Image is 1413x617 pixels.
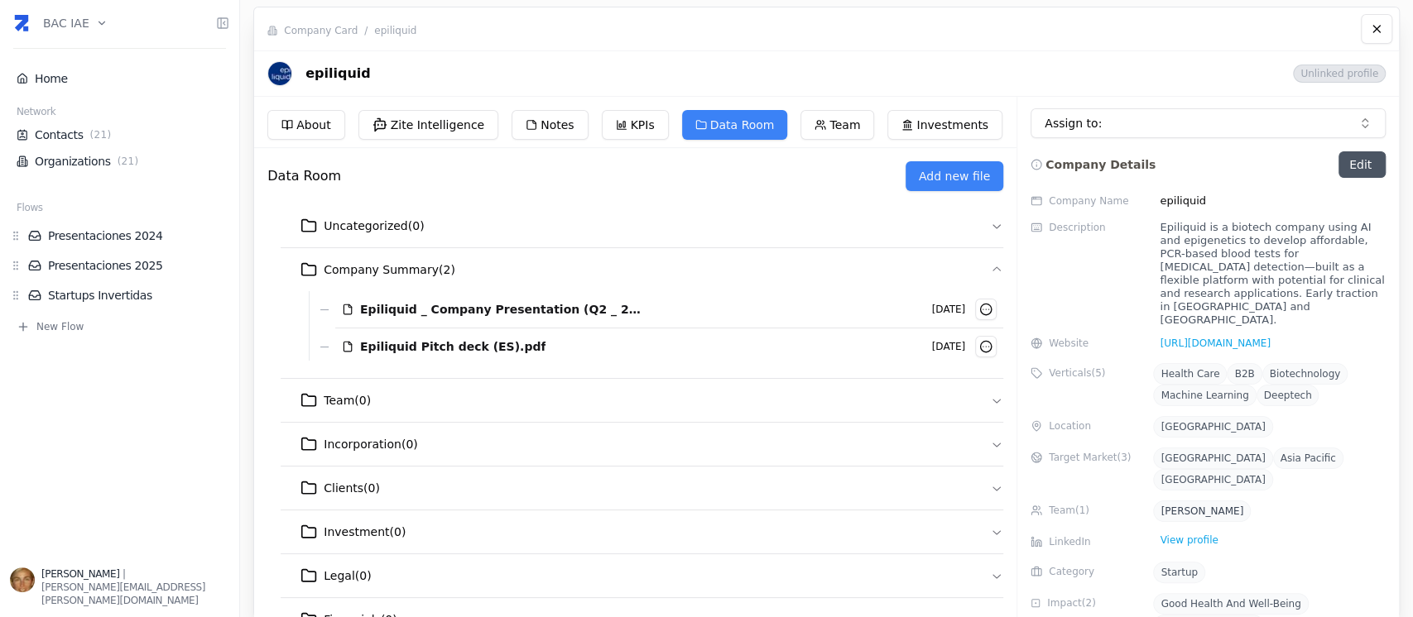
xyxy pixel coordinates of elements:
a: View profile [1153,539,1224,551]
span: B2B [1234,368,1254,380]
button: BAC IAE [43,5,108,41]
span: Health Care [1161,368,1219,380]
a: Presentaciones 2025 [28,257,229,274]
span: / [364,24,368,37]
a: Startups Invertidas [28,287,229,304]
p: [DATE] [931,303,965,316]
button: Team [800,110,874,140]
span: [GEOGRAPHIC_DATA] [1161,421,1265,433]
span: Startup [1161,567,1198,578]
div: LinkedIn [1031,532,1146,548]
span: [GEOGRAPHIC_DATA] [1161,474,1265,485]
img: Logo [267,61,292,86]
button: Epiliquid _ Company Presentation (Q2 _ 2025) (1).pdf [357,294,690,324]
div: Category [1031,562,1146,578]
button: Data Room [682,110,788,140]
div: [PERSON_NAME] [1161,505,1243,518]
div: View profile [1153,532,1224,548]
div: Description [1031,221,1146,234]
span: ( 21 ) [114,155,142,168]
div: Startups Invertidas [10,287,229,304]
div: Company Details [1031,151,1156,178]
span: Clients ( 0 ) [324,480,380,496]
div: Impact ( 2 ) [1031,593,1146,610]
button: Investment(0) [281,510,1003,553]
div: Presentaciones 2024 [10,227,229,244]
a: [URL][DOMAIN_NAME] [1153,337,1270,350]
div: Presentaciones 2025 [10,257,229,274]
button: Notes [512,110,588,140]
div: Epiliquid is a biotech company using AI and epigenetics to develop affordable, PCR-based blood te... [1153,221,1386,327]
button: Team(0) [281,379,1003,422]
span: Asia Pacific [1281,452,1336,464]
button: Legal(0) [281,554,1003,597]
div: Network [10,105,229,122]
span: Company Summary ( 2 ) [324,261,455,278]
div: [PERSON_NAME][EMAIL_ADDRESS][PERSON_NAME][DOMAIN_NAME] [41,581,229,607]
button: KPIs [602,110,669,140]
a: Presentaciones 2024 [28,227,229,244]
button: Uncategorized(0) [281,204,1003,247]
h3: Data Room [267,166,906,186]
span: Epiliquid Pitch deck (ES).pdf [360,338,545,355]
button: Incorporation(0) [281,423,1003,466]
span: Unlinked profile [1293,65,1386,83]
button: New Flow [10,320,229,333]
span: Flows [17,201,43,214]
span: [GEOGRAPHIC_DATA] [1161,452,1265,464]
a: Contacts(21) [17,127,223,143]
button: Clients(0) [281,466,1003,509]
p: [DATE] [931,340,965,353]
div: Location [1031,416,1146,433]
button: Company Summary(2) [281,248,1003,291]
div: Company Name [1031,191,1146,211]
a: Home [17,70,223,87]
div: Verticals ( 5 ) [1031,363,1146,380]
span: Uncategorized ( 0 ) [324,218,424,234]
div: Website [1031,337,1146,350]
a: Edit [1339,151,1386,178]
span: Company Card [284,24,358,37]
span: Legal ( 0 ) [324,567,371,584]
a: epiliquid [374,25,416,36]
span: Investment ( 0 ) [324,524,406,540]
span: Biotechnology [1270,368,1341,380]
button: Add new file [906,161,1003,191]
div: Team ( 1 ) [1031,500,1146,517]
span: ( 21 ) [87,128,115,141]
div: epiliquid [1153,191,1386,211]
span: Good Health and Well-being [1161,598,1300,610]
div: Company Summary(2) [281,291,1003,378]
span: Deeptech [1264,390,1312,401]
div: epiliquid [267,61,1013,86]
div: | [41,567,229,581]
button: Epiliquid Pitch deck (ES).pdf [357,332,690,361]
a: [PERSON_NAME] [1153,505,1251,517]
button: About [267,110,344,140]
span: Machine Learning [1161,390,1248,401]
span: [PERSON_NAME] [41,568,119,580]
button: Investments [887,110,1002,140]
p: Assign to: [1045,115,1102,132]
div: Target Market ( 3 ) [1031,447,1146,464]
button: Zite Intelligence [358,110,499,140]
a: Organizations(21) [17,153,223,170]
span: Epiliquid _ Company Presentation (Q2 _ 2025) (1).pdf [360,301,645,318]
span: Incorporation ( 0 ) [324,436,417,452]
span: Team ( 0 ) [324,392,371,409]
